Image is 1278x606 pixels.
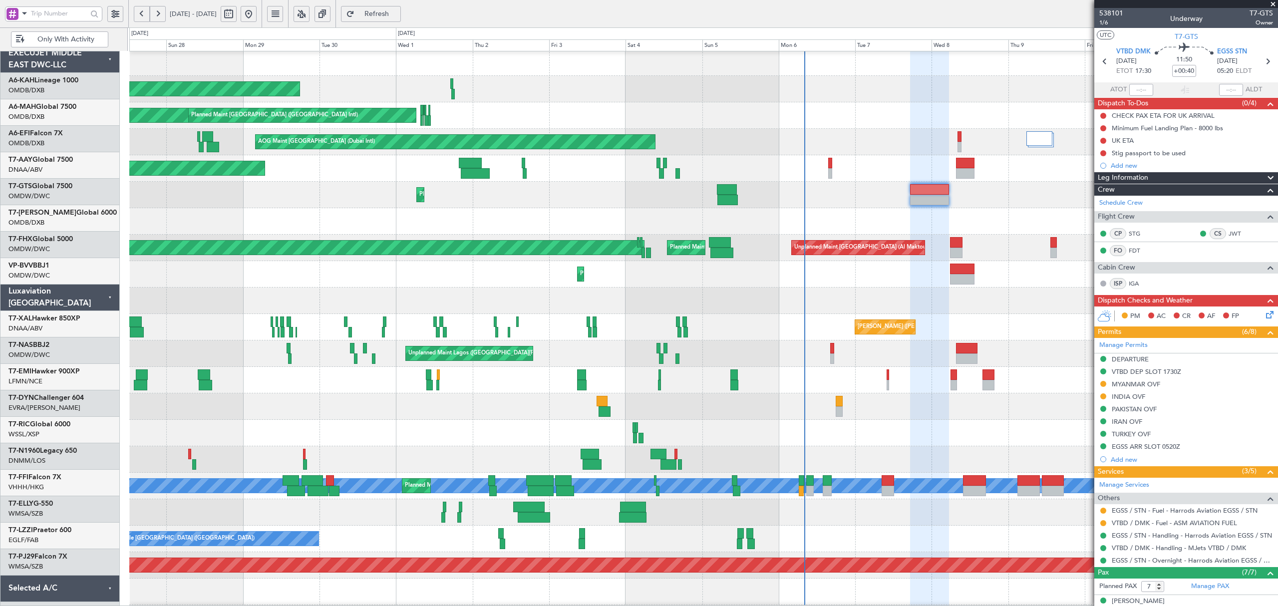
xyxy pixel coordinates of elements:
a: FDT [1129,246,1151,255]
span: 538101 [1099,8,1123,18]
a: JWT [1229,229,1251,238]
a: WMSA/SZB [8,562,43,571]
span: T7-EMI [8,368,31,375]
span: ATOT [1110,85,1127,95]
a: VHHH/HKG [8,483,44,492]
a: VP-BVVBBJ1 [8,262,49,269]
a: T7-ELLYG-550 [8,500,53,507]
span: Refresh [356,10,397,17]
div: Planned Maint Dubai (Al Maktoum Intl) [419,187,518,202]
span: AF [1207,311,1215,321]
span: 05:20 [1217,66,1233,76]
div: Add new [1111,455,1273,464]
div: [PERSON_NAME] ([PERSON_NAME] Intl) [858,319,962,334]
a: WSSL/XSP [8,430,39,439]
div: Underway [1170,13,1203,24]
div: CP [1110,228,1126,239]
a: T7-GTSGlobal 7500 [8,183,72,190]
a: OMDW/DWC [8,271,50,280]
div: Mon 6 [779,39,855,51]
span: 17:30 [1135,66,1151,76]
a: OMDB/DXB [8,218,44,227]
div: Sat 4 [626,39,702,51]
div: Sun 28 [166,39,243,51]
a: T7-N1960Legacy 650 [8,447,77,454]
button: Only With Activity [11,31,108,47]
span: (3/5) [1242,466,1257,476]
span: FP [1232,311,1239,321]
span: T7-GTS [1250,8,1273,18]
a: T7-LZZIPraetor 600 [8,527,71,534]
span: A6-EFI [8,130,30,137]
span: CR [1182,311,1191,321]
div: Planned Maint Dubai (Al Maktoum Intl) [580,267,678,282]
div: Wed 8 [932,39,1008,51]
span: T7-FFI [8,474,28,481]
div: Planned Maint [GEOGRAPHIC_DATA] (Seletar) [670,240,787,255]
div: DEPARTURE [1112,355,1149,363]
a: EGLF/FAB [8,536,38,545]
span: T7-NAS [8,341,33,348]
a: STG [1129,229,1151,238]
div: Tue 30 [319,39,396,51]
div: Unplanned Maint Lagos ([GEOGRAPHIC_DATA][PERSON_NAME]) [408,346,576,361]
div: CHECK PAX ETA FOR UK ARRIVAL [1112,111,1215,120]
span: Permits [1098,326,1121,338]
span: T7-GTS [8,183,32,190]
a: Manage Services [1099,480,1149,490]
a: EGSS / STN - Handling - Harrods Aviation EGSS / STN [1112,531,1272,540]
a: T7-EMIHawker 900XP [8,368,80,375]
span: T7-N1960 [8,447,40,454]
a: T7-[PERSON_NAME]Global 6000 [8,209,117,216]
span: [DATE] - [DATE] [170,9,217,18]
span: T7-RIC [8,421,30,428]
button: UTC [1097,30,1114,39]
span: [DATE] [1116,56,1137,66]
span: (7/7) [1242,567,1257,578]
span: Dispatch Checks and Weather [1098,295,1193,306]
a: VTBD / DMK - Handling - MJets VTBD / DMK [1112,544,1246,552]
div: Planned Maint [GEOGRAPHIC_DATA] ([GEOGRAPHIC_DATA] Intl) [191,108,358,123]
div: FO [1110,245,1126,256]
span: Only With Activity [26,36,105,43]
div: Wed 1 [396,39,472,51]
a: DNMM/LOS [8,456,45,465]
label: Planned PAX [1099,582,1137,592]
div: Minimum Fuel Landing Plan - 8000 lbs [1112,124,1223,132]
a: IGA [1129,279,1151,288]
input: --:-- [1129,84,1153,96]
span: Dispatch To-Dos [1098,98,1148,109]
div: Sun 5 [702,39,779,51]
div: Tue 7 [855,39,932,51]
input: Trip Number [31,6,87,21]
a: DNAA/ABV [8,324,42,333]
span: A6-MAH [8,103,36,110]
span: T7-DYN [8,394,34,401]
span: T7-AAY [8,156,32,163]
div: UK ETA [1112,136,1134,145]
a: T7-NASBBJ2 [8,341,49,348]
button: Refresh [341,6,401,22]
span: Crew [1098,184,1115,196]
a: LFMN/NCE [8,377,42,386]
a: WMSA/SZB [8,509,43,518]
div: Planned Maint [GEOGRAPHIC_DATA] ([GEOGRAPHIC_DATA]) [405,478,562,493]
a: Manage Permits [1099,340,1148,350]
div: CS [1210,228,1226,239]
span: Leg Information [1098,172,1148,184]
span: PM [1130,311,1140,321]
div: ISP [1110,278,1126,289]
a: OMDB/DXB [8,86,44,95]
div: A/C Unavailable [GEOGRAPHIC_DATA] ([GEOGRAPHIC_DATA]) [92,531,255,546]
div: TURKEY OVF [1112,430,1151,438]
span: T7-FHX [8,236,32,243]
span: Pax [1098,567,1109,579]
span: T7-PJ29 [8,553,34,560]
a: A6-KAHLineage 1000 [8,77,78,84]
span: T7-XAL [8,315,32,322]
div: PAKISTAN OVF [1112,405,1157,413]
a: T7-FFIFalcon 7X [8,474,61,481]
div: Thu 9 [1008,39,1085,51]
div: [DATE] [131,29,148,38]
a: EGSS / STN - Fuel - Harrods Aviation EGSS / STN [1112,506,1258,515]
